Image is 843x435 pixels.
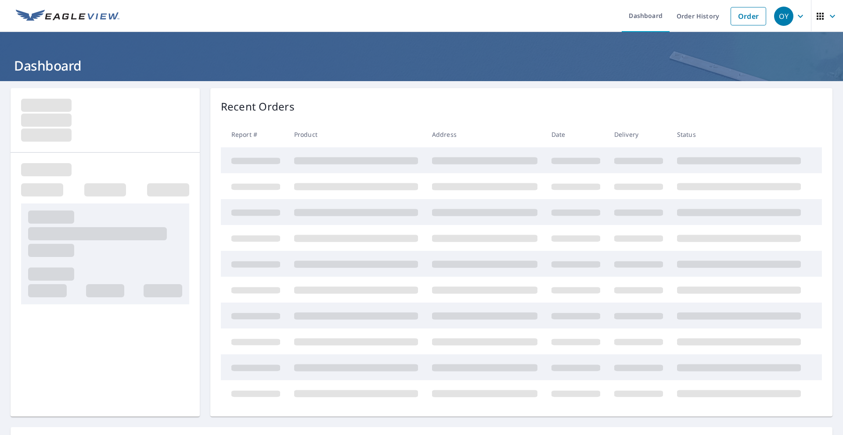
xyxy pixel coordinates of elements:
th: Address [425,121,544,147]
th: Date [544,121,607,147]
th: Product [287,121,425,147]
h1: Dashboard [11,57,832,75]
img: EV Logo [16,10,119,23]
a: Order [731,7,766,25]
p: Recent Orders [221,99,295,114]
div: OY [774,7,793,26]
th: Status [670,121,808,147]
th: Delivery [607,121,670,147]
th: Report # [221,121,287,147]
